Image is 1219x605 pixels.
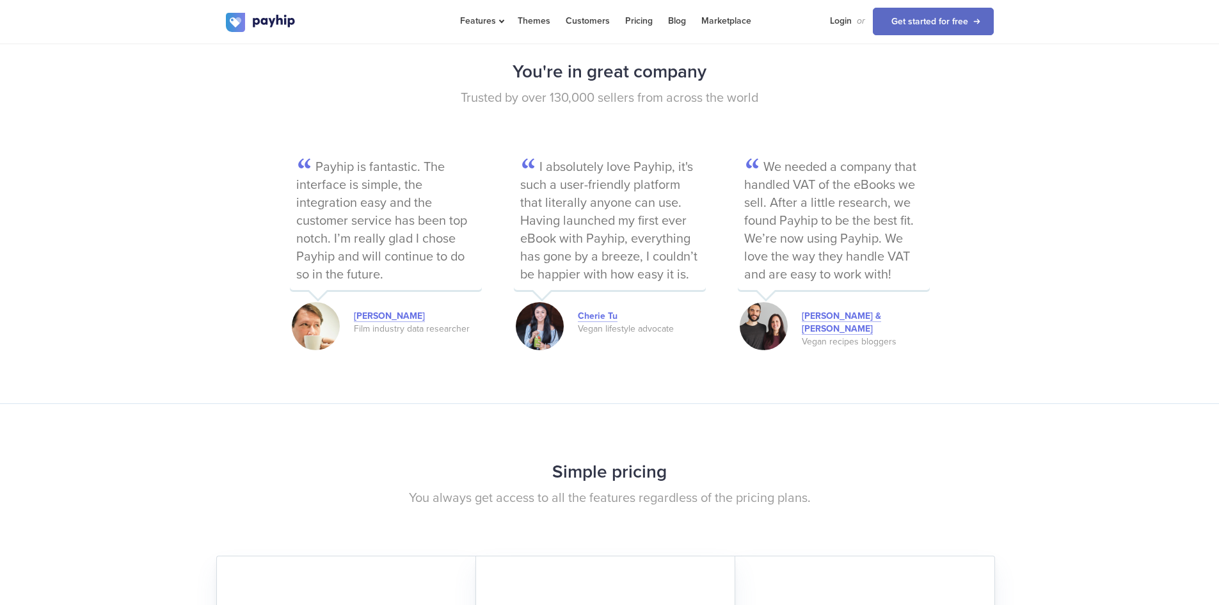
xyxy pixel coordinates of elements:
div: Vegan recipes bloggers [802,335,930,348]
p: I absolutely love Payhip, it's such a user-friendly platform that literally anyone can use. Havin... [514,155,706,290]
img: 1.jpg [516,302,564,350]
a: Cherie Tu [578,311,617,322]
div: Film industry data researcher [354,323,482,335]
p: We needed a company that handled VAT of the eBooks we sell. After a little research, we found Pay... [738,155,930,290]
p: You always get access to all the features regardless of the pricing plans. [226,489,994,508]
p: Trusted by over 130,000 sellers from across the world [226,89,994,108]
a: [PERSON_NAME] [354,311,425,322]
img: 3-optimised.png [740,302,788,350]
h2: Simple pricing [226,455,994,489]
h2: You're in great company [226,55,994,89]
span: Features [460,15,502,26]
img: 2.jpg [292,302,340,350]
a: Get started for free [873,8,994,35]
div: Vegan lifestyle advocate [578,323,706,335]
a: [PERSON_NAME] & [PERSON_NAME] [802,311,881,335]
img: logo.svg [226,13,296,32]
p: Payhip is fantastic. The interface is simple, the integration easy and the customer service has b... [290,155,482,290]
